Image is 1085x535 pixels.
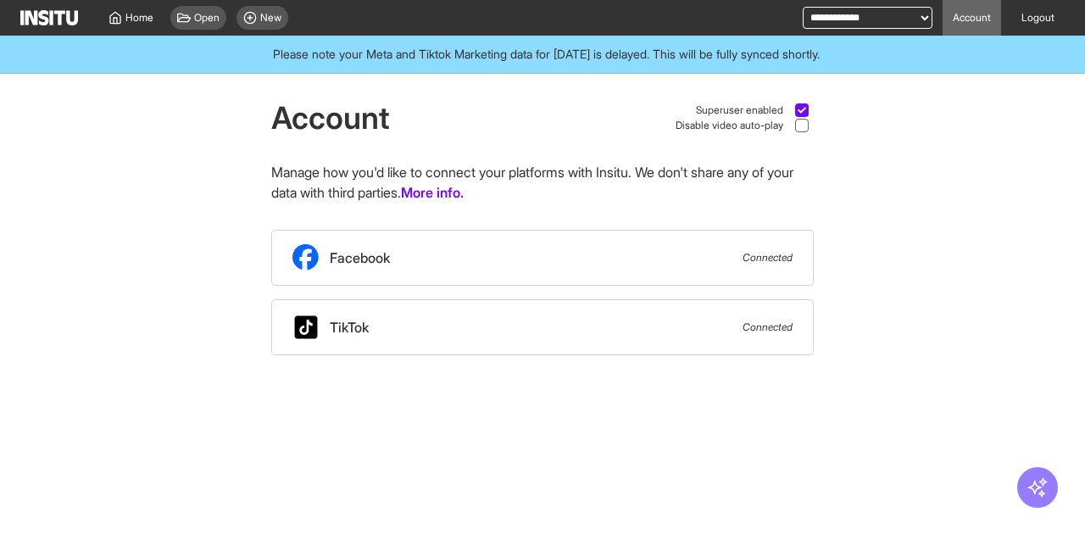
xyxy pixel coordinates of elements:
[401,182,464,203] a: More info.
[271,162,814,203] p: Manage how you'd like to connect your platforms with Insitu. We don't share any of your data with...
[676,119,783,132] span: Disable video auto-play
[260,11,281,25] span: New
[20,10,78,25] img: Logo
[743,251,793,265] span: Connected
[194,11,220,25] span: Open
[330,317,369,337] span: TikTok
[125,11,153,25] span: Home
[273,46,820,63] span: Please note your Meta and Tiktok Marketing data for [DATE] is delayed. This will be fully synced ...
[743,320,793,334] span: Connected
[271,101,390,135] h1: Account
[330,248,390,268] span: Facebook
[696,103,783,117] span: Superuser enabled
